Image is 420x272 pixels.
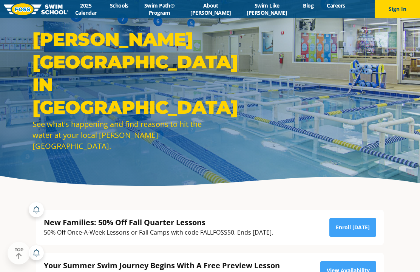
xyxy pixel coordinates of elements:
div: New Families: 50% Off Fall Quarter Lessons [44,217,273,227]
a: Blog [296,2,320,9]
h1: [PERSON_NAME][GEOGRAPHIC_DATA] in [GEOGRAPHIC_DATA] [32,28,206,119]
a: Enroll [DATE] [329,218,376,237]
a: Swim Path® Program [135,2,184,16]
div: 50% Off Once-A-Week Lessons or Fall Camps with code FALLFOSS50. Ends [DATE]. [44,227,273,238]
img: FOSS Swim School Logo [4,3,68,15]
a: Schools [103,2,135,9]
a: Careers [320,2,352,9]
div: Your Summer Swim Journey Begins With A Free Preview Lesson [44,260,297,270]
a: 2025 Calendar [68,2,103,16]
a: About [PERSON_NAME] [184,2,238,16]
div: See what’s happening and find reasons to hit the water at your local [PERSON_NAME][GEOGRAPHIC_DATA]. [32,119,206,151]
div: TOP [15,247,23,259]
a: Swim Like [PERSON_NAME] [238,2,296,16]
